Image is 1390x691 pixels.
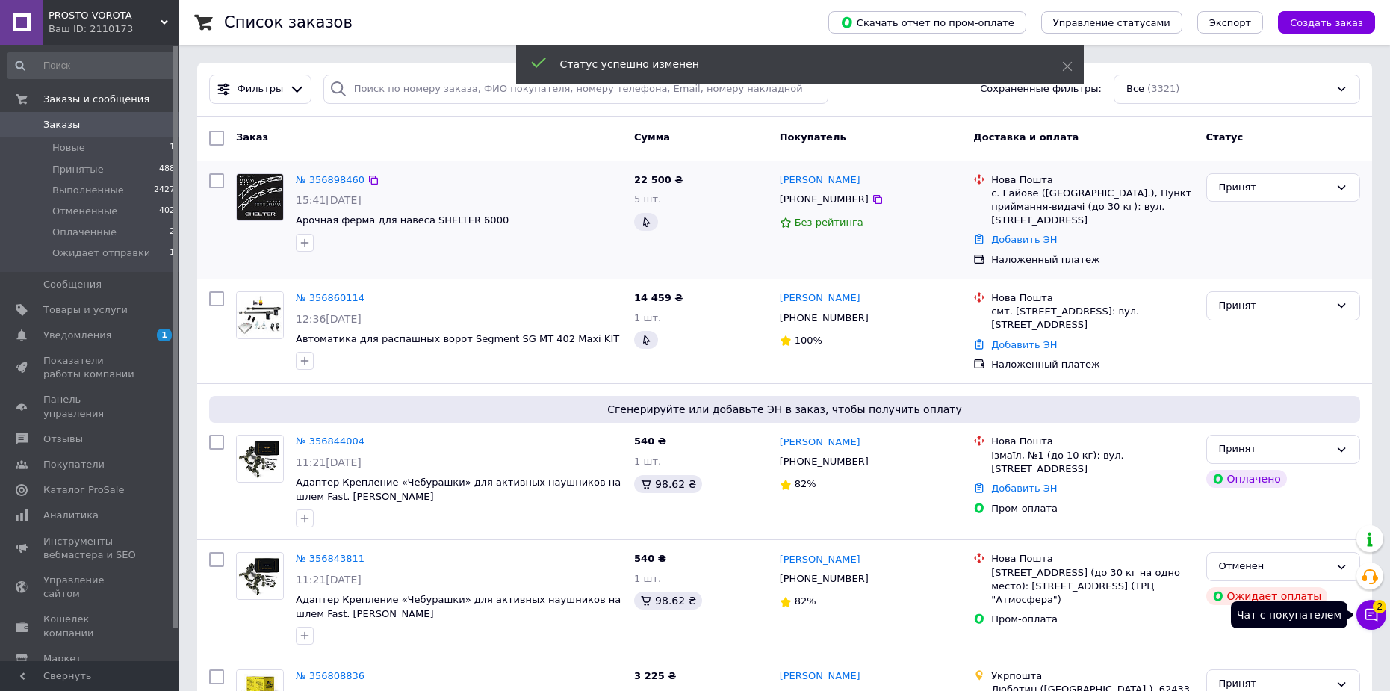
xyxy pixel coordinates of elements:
span: Инструменты вебмастера и SEO [43,535,138,562]
a: Создать заказ [1263,16,1375,28]
span: 1 шт. [634,573,661,584]
span: 3 225 ₴ [634,670,676,681]
span: 22 500 ₴ [634,174,683,185]
a: [PERSON_NAME] [780,436,860,450]
div: с. Гайове ([GEOGRAPHIC_DATA].), Пункт приймання-видачі (до 30 кг): вул. [STREET_ADDRESS] [991,187,1194,228]
span: 15:41[DATE] [296,194,362,206]
span: Выполненные [52,184,124,197]
span: Аналитика [43,509,99,522]
a: Арочная ферма для навеса SHELTER 6000 [296,214,509,226]
span: 100% [795,335,822,346]
div: Ожидает оплаты [1206,587,1328,605]
div: Наложенный платеж [991,358,1194,371]
span: 1 шт. [634,456,661,467]
div: Принят [1219,180,1330,196]
span: Покупатель [780,131,846,143]
button: Скачать отчет по пром-оплате [828,11,1026,34]
span: PROSTO VOROTA [49,9,161,22]
span: 1 [170,247,175,260]
div: 98.62 ₴ [634,475,702,493]
a: [PERSON_NAME] [780,291,860,306]
div: Укрпошта [991,669,1194,683]
span: 1 [157,329,172,341]
div: Ваш ID: 2110173 [49,22,179,36]
span: Экспорт [1209,17,1251,28]
a: № 356844004 [296,436,364,447]
span: 12:36[DATE] [296,313,362,325]
span: Покупатели [43,458,105,471]
span: Скачать отчет по пром-оплате [840,16,1014,29]
span: Заказы [43,118,80,131]
a: № 356860114 [296,292,364,303]
span: Каталог ProSale [43,483,124,497]
span: Заказ [236,131,268,143]
div: Нова Пошта [991,552,1194,565]
span: Принятые [52,163,104,176]
button: Создать заказ [1278,11,1375,34]
span: 11:21[DATE] [296,574,362,586]
a: Фото товару [236,173,284,221]
a: [PERSON_NAME] [780,669,860,684]
a: [PERSON_NAME] [780,173,860,188]
a: Адаптер Крепление «Чебурашки» для активных наушников на шлем Fast. [PERSON_NAME] [296,477,621,502]
div: [PHONE_NUMBER] [777,309,872,328]
a: Фото товару [236,435,284,483]
div: [PHONE_NUMBER] [777,569,872,589]
div: [PHONE_NUMBER] [777,452,872,471]
span: Маркет [43,652,81,666]
span: Панель управления [43,393,138,420]
a: Автоматика для распашных ворот Segment SG MT 402 Maxi KIT [296,333,619,344]
span: Сумма [634,131,670,143]
div: Принят [1219,441,1330,457]
div: Нова Пошта [991,291,1194,305]
span: 5 шт. [634,193,661,205]
span: Статус [1206,131,1244,143]
a: Добавить ЭН [991,339,1057,350]
div: Принят [1219,298,1330,314]
a: № 356898460 [296,174,364,185]
a: Добавить ЭН [991,234,1057,245]
a: Фото товару [236,291,284,339]
span: (3321) [1147,83,1179,94]
div: Оплачено [1206,470,1287,488]
span: Ожидает отправки [52,247,150,260]
span: 488 [159,163,175,176]
span: Отмененные [52,205,117,218]
span: Оплаченные [52,226,117,239]
span: Адаптер Крепление «Чебурашки» для активных наушников на шлем Fast. [PERSON_NAME] [296,594,621,619]
button: Экспорт [1197,11,1263,34]
span: Доставка и оплата [973,131,1079,143]
img: Фото товару [237,436,283,482]
button: Управление статусами [1041,11,1182,34]
img: Фото товару [237,292,283,338]
span: Отзывы [43,433,83,446]
span: 11:21[DATE] [296,456,362,468]
span: 540 ₴ [634,553,666,564]
div: Пром-оплата [991,502,1194,515]
span: 82% [795,478,816,489]
span: Новые [52,141,85,155]
span: 1 [170,141,175,155]
img: Фото товару [237,174,283,220]
div: Нова Пошта [991,173,1194,187]
span: 2427 [154,184,175,197]
span: 1 шт. [634,312,661,323]
span: 540 ₴ [634,436,666,447]
span: Без рейтинга [795,217,863,228]
div: Статус успешно изменен [560,57,1025,72]
span: Заказы и сообщения [43,93,149,106]
img: Фото товару [237,554,283,599]
a: Фото товару [236,552,284,600]
span: Управление статусами [1053,17,1170,28]
span: Управление сайтом [43,574,138,601]
span: Уведомления [43,329,111,342]
a: № 356843811 [296,553,364,564]
h1: Список заказов [224,13,353,31]
div: Отменен [1219,559,1330,574]
span: Показатели работы компании [43,354,138,381]
div: Пром-оплата [991,613,1194,626]
div: смт. [STREET_ADDRESS]: вул. [STREET_ADDRESS] [991,305,1194,332]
